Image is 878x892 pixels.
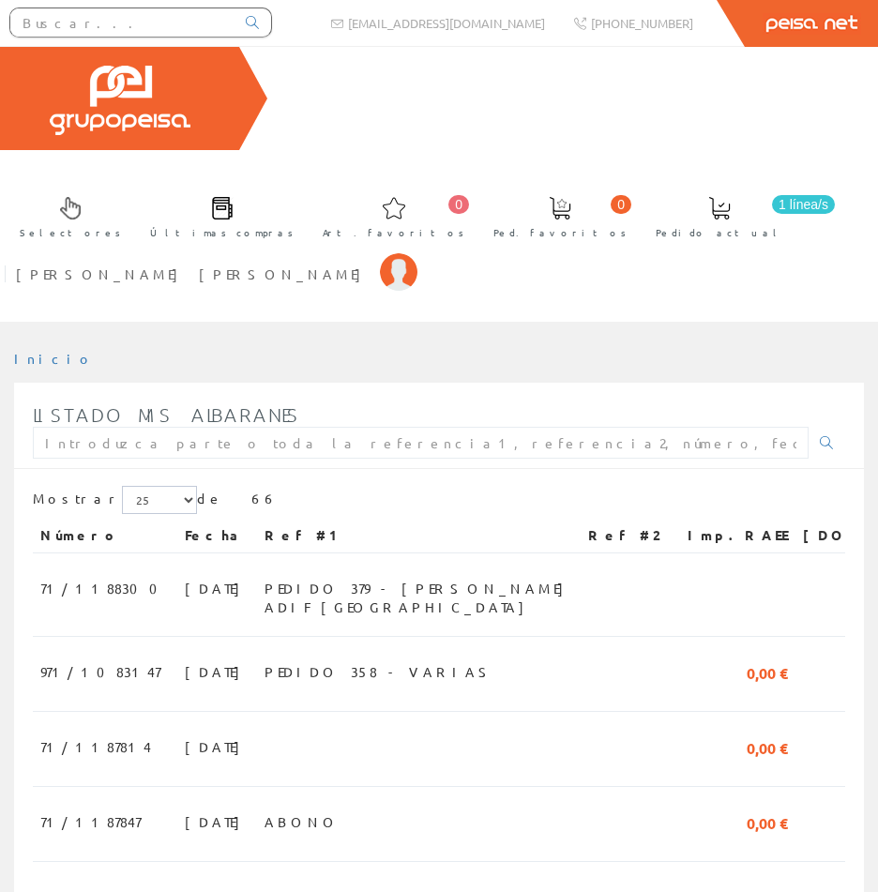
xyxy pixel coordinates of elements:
[33,427,809,459] input: Introduzca parte o toda la referencia1, referencia2, número, fecha(dd/mm/yy) o rango de fechas(dd...
[33,519,177,552] th: Número
[131,181,303,249] a: Últimas compras
[40,806,141,838] span: 71/1187847
[40,572,169,604] span: 71/1188300
[637,181,840,249] a: 1 línea/s Pedido actual
[257,519,581,552] th: Ref #1
[747,656,788,688] span: 0,00 €
[177,519,257,552] th: Fecha
[448,195,469,214] span: 0
[122,486,197,514] select: Mostrar
[33,403,300,426] span: Listado mis albaranes
[150,223,294,242] span: Últimas compras
[265,806,340,838] span: ABONO
[772,195,835,214] span: 1 línea/s
[747,806,788,838] span: 0,00 €
[20,223,121,242] span: Selectores
[581,519,680,552] th: Ref #2
[33,486,845,519] div: de 66
[185,806,250,838] span: [DATE]
[33,486,197,514] label: Mostrar
[185,656,250,688] span: [DATE]
[747,731,788,763] span: 0,00 €
[656,223,783,242] span: Pedido actual
[185,572,250,604] span: [DATE]
[16,265,371,283] span: [PERSON_NAME] [PERSON_NAME]
[680,519,795,552] th: Imp.RAEE
[14,350,94,367] a: Inicio
[348,15,545,31] span: [EMAIL_ADDRESS][DOMAIN_NAME]
[265,572,573,604] span: PEDIDO 379 - [PERSON_NAME] ADIF [GEOGRAPHIC_DATA]
[323,223,464,242] span: Art. favoritos
[40,656,160,688] span: 971/1083147
[493,223,627,242] span: Ped. favoritos
[10,8,235,37] input: Buscar...
[185,731,250,763] span: [DATE]
[16,249,417,267] a: [PERSON_NAME] [PERSON_NAME]
[611,195,631,214] span: 0
[50,66,190,135] img: Grupo Peisa
[265,656,495,688] span: PEDIDO 358 - VARIAS
[591,15,693,31] span: [PHONE_NUMBER]
[40,731,151,763] span: 71/1187814
[1,181,130,249] a: Selectores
